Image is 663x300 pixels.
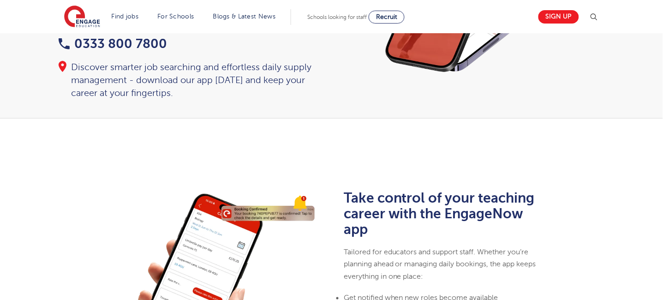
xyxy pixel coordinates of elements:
a: Sign up [538,10,579,24]
span: Tailored for educators and support staff. Whether you’re planning ahead or managing daily booking... [344,248,536,281]
span: Schools looking for staff [307,14,367,20]
a: Recruit [369,11,405,24]
b: Take control of your teaching career with the EngageNow app [344,190,535,237]
img: Engage Education [64,6,100,29]
a: 0333 800 7800 [59,36,167,51]
a: For Schools [157,13,194,20]
a: Blogs & Latest News [213,13,276,20]
div: Discover smarter job searching and effortless daily supply management - download our app [DATE] a... [59,61,323,100]
span: Recruit [376,13,397,20]
a: Find jobs [112,13,139,20]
